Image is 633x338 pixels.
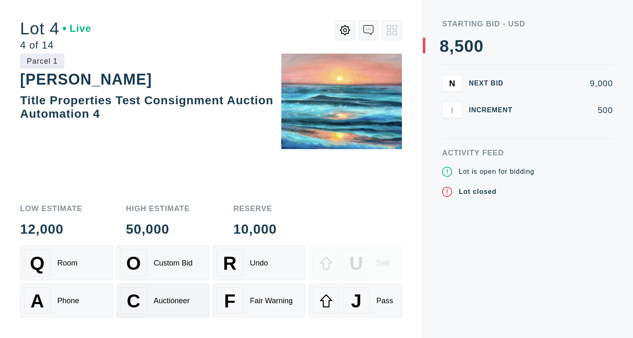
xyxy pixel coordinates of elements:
[20,205,82,212] div: Low Estimate
[126,205,190,212] div: High Estimate
[20,54,64,69] div: Parcel 1
[233,222,277,236] div: 10,000
[213,246,306,280] button: RUndo
[454,38,464,54] div: 5
[469,80,519,87] div: Next Bid
[154,297,190,305] div: Auctioneer
[116,246,209,280] button: OCustom Bid
[309,284,402,318] button: JPass
[63,23,91,34] div: Live
[442,20,613,28] div: Starting Bid - USD
[250,297,293,305] div: Fair Warning
[126,222,190,236] div: 50,000
[20,94,273,120] div: Title Properties Test Consignment Auction Automation 4
[442,102,462,119] button: I
[57,259,77,268] div: Room
[20,40,91,50] div: 4 of 14
[464,38,474,54] div: 0
[474,38,484,54] div: 0
[30,253,45,274] span: Q
[442,75,462,92] button: N
[127,290,140,312] span: C
[376,297,393,305] div: Pass
[526,79,613,88] div: 9,000
[449,38,454,205] div: ,
[20,222,82,236] div: 12,000
[309,246,402,280] button: USell
[116,284,209,318] button: CAuctioneer
[126,253,141,274] span: O
[459,187,497,197] div: Lot closed
[440,38,449,54] div: 8
[31,290,44,312] span: A
[57,297,79,305] div: Phone
[449,78,455,88] span: N
[376,259,389,268] div: Sell
[20,20,91,37] div: Lot 4
[250,259,268,268] div: Undo
[154,259,193,268] div: Custom Bid
[223,253,237,274] span: R
[442,149,613,157] div: Activity Feed
[351,290,361,312] span: J
[451,105,453,115] span: I
[526,106,613,114] div: 500
[233,205,277,212] div: Reserve
[459,167,534,177] div: Lot is open for bidding
[20,71,152,88] div: [PERSON_NAME]
[469,107,519,114] div: Increment
[20,246,113,280] button: QRoom
[224,290,235,312] span: F
[213,284,306,318] button: FFair Warning
[20,284,113,318] button: APhone
[350,253,363,274] span: U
